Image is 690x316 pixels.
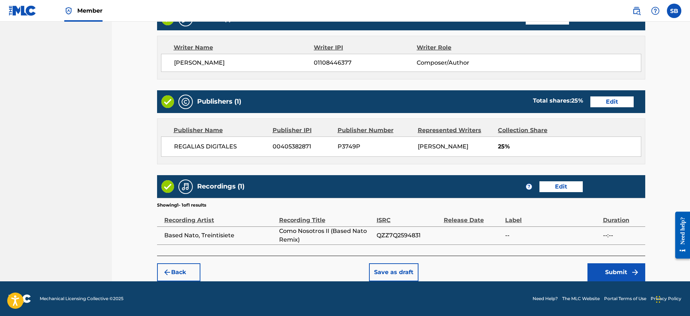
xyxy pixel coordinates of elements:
span: QZZ7Q2594831 [377,231,440,240]
span: -- [505,231,599,240]
img: logo [9,294,31,303]
div: Total shares: [533,96,583,105]
img: f7272a7cc735f4ea7f67.svg [631,268,639,277]
div: Collection Share [498,126,568,135]
div: ISRC [377,208,440,225]
img: help [651,7,660,15]
span: [PERSON_NAME] [418,143,468,150]
div: Duration [603,208,642,225]
h5: Publishers (1) [197,98,241,106]
img: 7ee5dd4eb1f8a8e3ef2f.svg [163,268,172,277]
button: Edit [590,96,634,107]
div: Represented Writers [418,126,492,135]
span: ? [526,184,532,190]
span: Member [77,7,103,15]
div: Publisher IPI [273,126,332,135]
iframe: Resource Center [670,206,690,264]
img: Top Rightsholder [64,7,73,15]
span: P3749P [338,142,412,151]
span: 25 % [571,97,583,104]
a: Portal Terms of Use [604,295,646,302]
span: [PERSON_NAME] [174,59,314,67]
div: Writer IPI [314,43,417,52]
span: 25% [498,142,641,151]
div: Release Date [444,208,502,225]
img: Valid [161,180,174,193]
button: Save as draft [369,263,418,281]
div: Recording Artist [164,208,275,225]
button: Back [157,263,200,281]
img: MLC Logo [9,5,36,16]
a: Privacy Policy [651,295,681,302]
button: Edit [539,181,583,192]
span: 01108446377 [314,59,416,67]
h5: Recordings (1) [197,182,244,191]
a: Public Search [629,4,644,18]
span: --:-- [603,231,642,240]
span: 00405382871 [273,142,332,151]
div: Publisher Name [174,126,267,135]
div: Publisher Number [338,126,412,135]
div: User Menu [667,4,681,18]
span: REGALIAS DIGITALES [174,142,268,151]
div: Drag [656,289,660,310]
span: Composer/Author [417,59,510,67]
p: Showing 1 - 1 of 1 results [157,202,206,208]
div: Label [505,208,599,225]
img: search [632,7,641,15]
div: Help [648,4,663,18]
span: Based Nato, Treintisiete [164,231,275,240]
div: Recording Title [279,208,373,225]
a: The MLC Website [562,295,600,302]
img: Publishers [181,98,190,106]
div: Writer Role [417,43,510,52]
button: Submit [587,263,645,281]
img: Valid [161,95,174,108]
div: Writer Name [174,43,314,52]
span: Como Nosotros II (Based Nato Remix) [279,227,373,244]
span: Mechanical Licensing Collective © 2025 [40,295,123,302]
a: Need Help? [533,295,558,302]
img: Recordings [181,182,190,191]
iframe: Chat Widget [654,281,690,316]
